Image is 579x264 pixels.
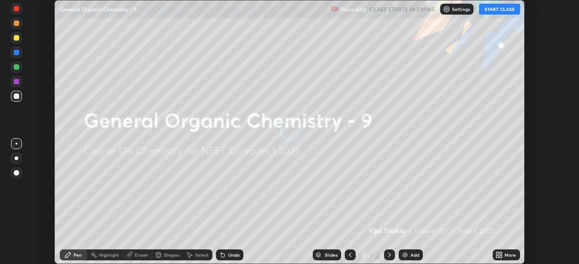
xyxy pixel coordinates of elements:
div: Add [411,253,419,257]
div: / [370,252,373,258]
p: Recording [340,6,366,13]
div: Eraser [135,253,148,257]
div: Highlight [99,253,119,257]
div: Slides [325,253,337,257]
div: 2 [359,252,368,258]
div: Select [195,253,209,257]
p: Settings [452,7,470,11]
div: More [505,253,516,257]
div: 2 [375,251,380,259]
img: add-slide-button [401,251,409,259]
div: Pen [74,253,82,257]
button: START CLASS [479,4,520,15]
p: General Organic Chemistry - 9 [60,5,137,13]
img: recording.375f2c34.svg [331,5,338,13]
div: Undo [228,253,240,257]
div: Shapes [164,253,179,257]
img: class-settings-icons [443,5,450,13]
h5: CLASS STARTS IN 2 MINS [369,5,435,13]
